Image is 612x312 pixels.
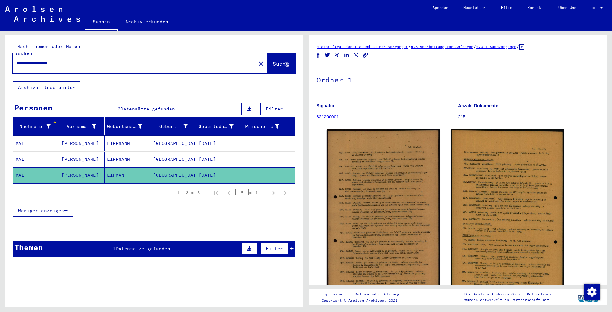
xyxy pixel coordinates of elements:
[266,106,283,112] span: Filter
[13,81,80,93] button: Archival tree units
[177,190,200,195] div: 1 – 3 of 3
[196,152,242,167] mat-cell: [DATE]
[5,6,80,22] img: Arolsen_neg.svg
[13,152,59,167] mat-cell: MAI
[196,136,242,151] mat-cell: [DATE]
[476,44,516,49] a: 6.3.1 Suchvorgänge
[150,167,196,183] mat-cell: [GEOGRAPHIC_DATA]
[592,6,599,10] span: DE
[334,51,340,59] button: Share on Xing
[324,51,331,59] button: Share on Twitter
[327,129,440,311] img: 001.jpg
[105,117,150,135] mat-header-cell: Geburtsname
[120,106,175,112] span: Datensätze gefunden
[464,291,551,297] p: Die Arolsen Archives Online-Collections
[105,167,150,183] mat-cell: LIPMAN
[16,121,59,131] div: Nachname
[107,121,150,131] div: Geburtsname
[584,284,600,300] img: Zustimmung ändern
[113,246,116,252] span: 1
[153,121,196,131] div: Geburt‏
[199,123,234,130] div: Geburtsdatum
[116,246,170,252] span: Datensätze gefunden
[353,51,360,59] button: Share on WhatsApp
[153,123,188,130] div: Geburt‏
[118,106,120,112] span: 3
[322,291,407,298] div: |
[267,186,280,199] button: Next page
[210,186,222,199] button: First page
[317,65,599,93] h1: Ordner 1
[150,136,196,151] mat-cell: [GEOGRAPHIC_DATA]
[255,57,267,70] button: Clear
[473,44,476,49] span: /
[105,152,150,167] mat-cell: LIPPMANN
[343,51,350,59] button: Share on LinkedIn
[350,291,407,298] a: Datenschutzerklärung
[267,53,295,73] button: Suche
[16,123,51,130] div: Nachname
[107,123,142,130] div: Geburtsname
[322,298,407,303] p: Copyright © Arolsen Archives, 2021
[150,117,196,135] mat-header-cell: Geburt‏
[458,103,498,108] b: Anzahl Dokumente
[14,102,53,113] div: Personen
[362,51,369,59] button: Copy link
[244,123,280,130] div: Prisoner #
[62,121,105,131] div: Vorname
[85,14,118,31] a: Suchen
[317,114,339,119] a: 631200001
[458,114,599,120] p: 215
[150,152,196,167] mat-cell: [GEOGRAPHIC_DATA]
[408,44,411,49] span: /
[18,208,64,214] span: Weniger anzeigen
[266,246,283,252] span: Filter
[14,242,43,253] div: Themen
[62,123,97,130] div: Vorname
[13,167,59,183] mat-cell: MAI
[59,152,105,167] mat-cell: [PERSON_NAME]
[118,14,176,29] a: Archiv erkunden
[235,189,267,195] div: of 1
[317,103,335,108] b: Signatur
[577,289,601,305] img: yv_logo.png
[257,60,265,67] mat-icon: close
[280,186,293,199] button: Last page
[315,51,322,59] button: Share on Facebook
[196,167,242,183] mat-cell: [DATE]
[199,121,242,131] div: Geburtsdatum
[260,103,288,115] button: Filter
[516,44,519,49] span: /
[317,44,408,49] a: 6 Schriftgut des ITS und seiner Vorgänger
[105,136,150,151] mat-cell: LIPPMANN
[59,117,105,135] mat-header-cell: Vorname
[260,243,288,255] button: Filter
[222,186,235,199] button: Previous page
[13,117,59,135] mat-header-cell: Nachname
[15,44,80,56] mat-label: Nach Themen oder Namen suchen
[59,136,105,151] mat-cell: [PERSON_NAME]
[584,284,599,299] div: Zustimmung ändern
[411,44,473,49] a: 6.3 Bearbeitung von Anfragen
[242,117,295,135] mat-header-cell: Prisoner #
[13,136,59,151] mat-cell: MAI
[196,117,242,135] mat-header-cell: Geburtsdatum
[59,167,105,183] mat-cell: [PERSON_NAME]
[244,121,288,131] div: Prisoner #
[322,291,347,298] a: Impressum
[464,297,551,303] p: wurden entwickelt in Partnerschaft mit
[273,60,289,67] span: Suche
[13,205,73,217] button: Weniger anzeigen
